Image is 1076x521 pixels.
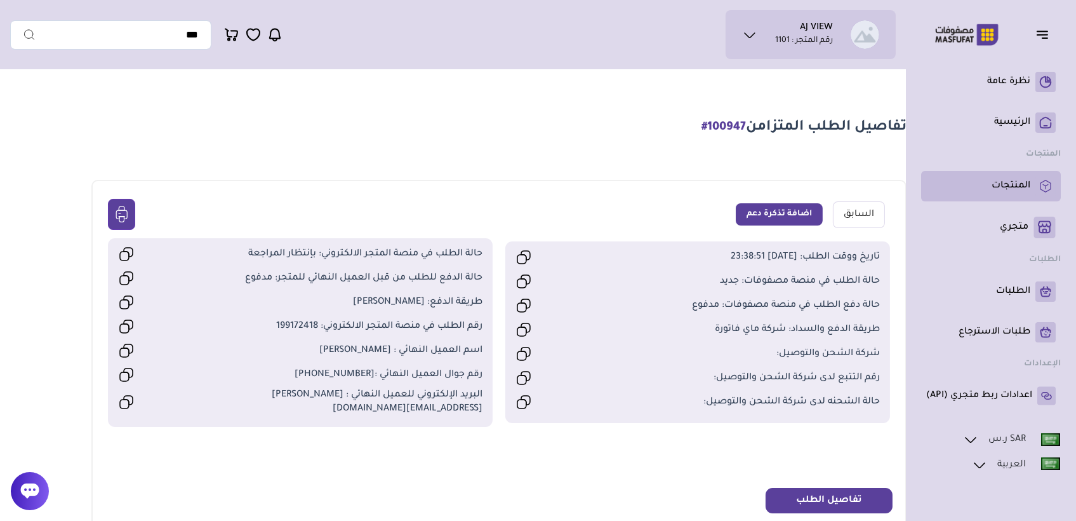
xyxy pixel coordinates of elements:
[209,295,482,309] span: طريقة الدفع: [PERSON_NAME]
[926,176,1056,196] a: المنتجات
[1041,433,1060,446] img: Eng
[209,344,482,358] span: اسم العميل النهائي : [PERSON_NAME]
[209,388,482,417] span: البريد الإلكتروني للعميل النهائي : [PERSON_NAME][EMAIL_ADDRESS][DOMAIN_NAME]
[992,180,1030,193] p: المنتجات
[209,320,482,334] span: رقم الطلب في منصة المتجر الالكتروني: 199172418
[959,326,1030,339] p: طلبات الاسترجاع
[926,389,1032,402] p: اعدادات ربط متجري (API)
[926,386,1056,406] a: اعدادات ربط متجري (API)
[209,368,482,382] span: رقم جوال العميل النهائي :
[766,488,893,513] button: تفاصيل الطلب
[606,323,879,337] span: طريقة الدفع والسداد: شركة ماي فاتورة
[295,370,375,380] span: [PHONE_NUMBER]
[833,201,885,228] a: السابق
[851,20,879,49] img: AJ VIEW
[209,271,482,285] span: حالة الدفع للطلب من قبل العميل النهائي للمتجر: مدفوع
[775,35,833,48] p: رقم المتجر : 1101
[926,217,1056,238] a: متجري
[701,121,746,134] span: #100947
[926,112,1056,133] a: الرئيسية
[1024,360,1061,369] strong: الإعدادات
[926,72,1056,92] a: نظرة عامة
[606,347,879,361] span: شركة الشحن والتوصيل:
[209,247,482,261] span: حالة الطلب في منصة المتجر الالكتروني: بإنتظار المراجعة
[1000,221,1028,234] p: متجري
[926,281,1056,302] a: الطلبات
[606,299,879,313] span: حالة دفع الطلب في منصة مصفوفات: مدفوع
[701,118,907,138] h1: تفاصيل الطلب المتزامن
[962,431,1061,448] a: SAR ر.س
[606,395,879,409] span: حالة الشحنه لدى شركة الشحن والتوصيل:
[606,250,879,264] span: تاريخ ووقت الطلب: [DATE] 23:38:51
[926,22,1007,47] img: Logo
[987,76,1030,88] p: نظرة عامة
[800,22,833,35] h1: AJ VIEW
[606,371,879,385] span: رقم التتبع لدى شركة الشحن والتوصيل:
[994,116,1030,129] p: الرئيسية
[971,457,1061,473] a: العربية
[1029,255,1061,264] strong: الطلبات
[1026,150,1061,159] strong: المنتجات
[996,285,1030,298] p: الطلبات
[736,203,823,226] button: اضافة تذكرة دعم
[606,274,879,288] span: حالة الطلب في منصة مصفوفات: جديد
[1013,457,1058,469] a: ريال سعودي
[926,322,1056,342] a: طلبات الاسترجاع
